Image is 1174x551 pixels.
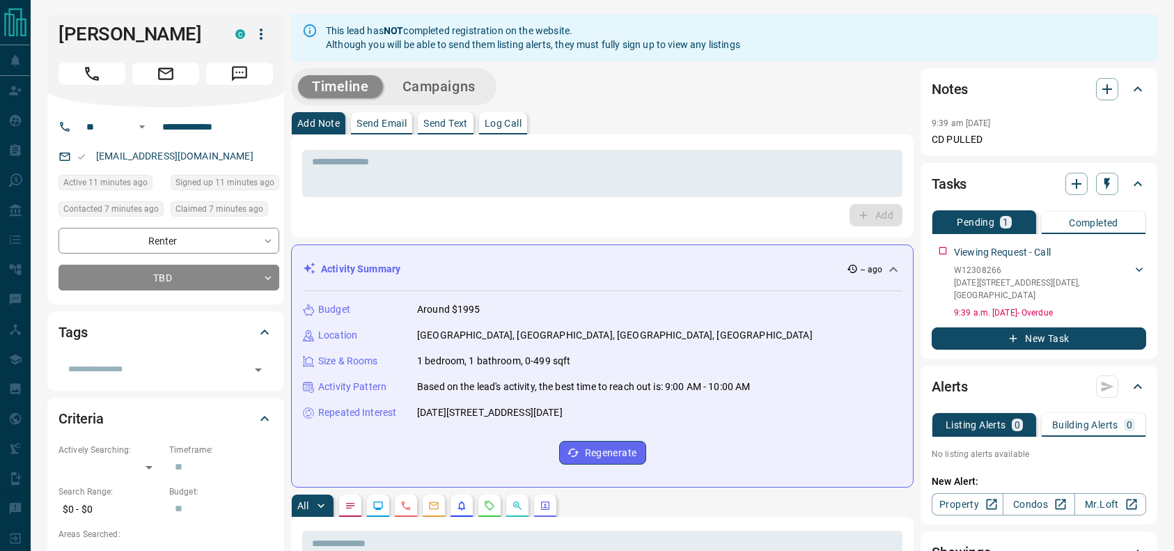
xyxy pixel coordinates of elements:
p: Activity Summary [321,262,400,277]
div: Fri Aug 15 2025 [58,175,164,194]
p: Size & Rooms [318,354,378,368]
p: Timeframe: [169,444,273,456]
span: Signed up 11 minutes ago [175,176,274,189]
p: Repeated Interest [318,405,396,420]
h2: Criteria [58,408,104,430]
span: Message [206,63,273,85]
a: Condos [1003,493,1074,515]
p: 0 [1015,420,1020,430]
p: Building Alerts [1052,420,1118,430]
button: New Task [932,327,1146,350]
div: Fri Aug 15 2025 [171,175,279,194]
p: 1 bedroom, 1 bathroom, 0-499 sqft [417,354,570,368]
p: 9:39 am [DATE] [932,118,991,128]
svg: Calls [400,500,412,511]
svg: Requests [484,500,495,511]
p: Pending [957,217,994,227]
span: Email [132,63,199,85]
svg: Lead Browsing Activity [373,500,384,511]
button: Timeline [298,75,383,98]
p: W12308266 [954,264,1132,277]
p: -- ago [861,263,882,276]
p: Send Text [423,118,468,128]
a: [EMAIL_ADDRESS][DOMAIN_NAME] [96,150,253,162]
p: Based on the lead's activity, the best time to reach out is: 9:00 AM - 10:00 AM [417,380,750,394]
strong: NOT [384,25,403,36]
svg: Opportunities [512,500,523,511]
button: Open [134,118,150,135]
p: Listing Alerts [946,420,1006,430]
div: Notes [932,72,1146,106]
span: Contacted 7 minutes ago [63,202,159,216]
p: All [297,501,308,511]
div: Tasks [932,167,1146,201]
p: Actively Searching: [58,444,162,456]
h2: Alerts [932,375,968,398]
p: [GEOGRAPHIC_DATA], [GEOGRAPHIC_DATA], [GEOGRAPHIC_DATA], [GEOGRAPHIC_DATA] [417,328,813,343]
p: Log Call [485,118,522,128]
span: Claimed 7 minutes ago [175,202,263,216]
p: [DATE][STREET_ADDRESS][DATE] [417,405,563,420]
p: Viewing Request - Call [954,245,1051,260]
div: Alerts [932,370,1146,403]
h2: Notes [932,78,968,100]
div: W12308266[DATE][STREET_ADDRESS][DATE],[GEOGRAPHIC_DATA] [954,261,1146,304]
svg: Notes [345,500,356,511]
div: condos.ca [235,29,245,39]
p: Areas Searched: [58,528,273,541]
p: Send Email [357,118,407,128]
p: Around $1995 [417,302,480,317]
div: This lead has completed registration on the website. Although you will be able to send them listi... [326,18,740,57]
p: 9:39 a.m. [DATE] - Overdue [954,306,1146,319]
h1: [PERSON_NAME] [58,23,214,45]
p: 0 [1127,420,1132,430]
div: Fri Aug 15 2025 [171,201,279,221]
svg: Listing Alerts [456,500,467,511]
div: Activity Summary-- ago [303,256,902,282]
button: Regenerate [559,441,646,465]
p: Completed [1069,218,1118,228]
p: [DATE][STREET_ADDRESS][DATE] , [GEOGRAPHIC_DATA] [954,277,1132,302]
span: Call [58,63,125,85]
p: $0 - $0 [58,498,162,521]
p: Budget: [169,486,273,498]
h2: Tags [58,321,87,343]
p: Activity Pattern [318,380,386,394]
div: Fri Aug 15 2025 [58,201,164,221]
p: Location [318,328,357,343]
p: Budget [318,302,350,317]
span: Active 11 minutes ago [63,176,148,189]
svg: Emails [428,500,439,511]
p: New Alert: [932,474,1146,489]
svg: Agent Actions [540,500,551,511]
svg: Email Valid [77,152,86,162]
div: Renter [58,228,279,254]
div: Criteria [58,402,273,435]
a: Mr.Loft [1074,493,1146,515]
div: TBD [58,265,279,290]
p: Search Range: [58,486,162,498]
p: Add Note [297,118,340,128]
button: Open [249,360,268,380]
p: 1 [1003,217,1008,227]
h2: Tasks [932,173,966,195]
p: No listing alerts available [932,448,1146,460]
div: Tags [58,316,273,349]
a: Property [932,493,1003,515]
button: Campaigns [389,75,490,98]
p: CD PULLED [932,132,1146,147]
